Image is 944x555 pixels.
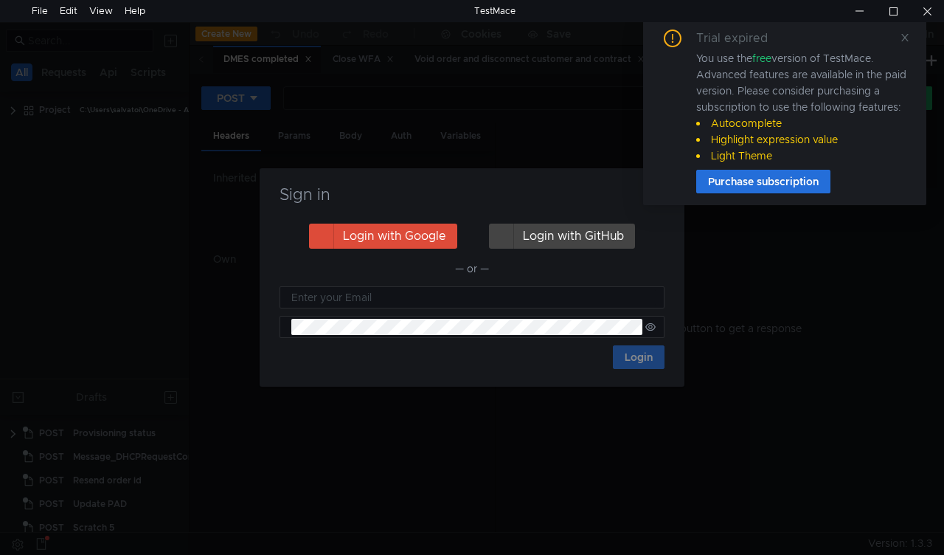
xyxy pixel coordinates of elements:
[696,131,909,148] li: Highlight expression value
[696,30,785,47] div: Trial expired
[752,52,771,65] span: free
[277,186,667,204] h3: Sign in
[696,170,830,193] button: Purchase subscription
[489,224,635,249] button: Login with GitHub
[291,289,656,306] input: Enter your Email
[309,224,457,249] button: Login with Google
[696,115,909,131] li: Autocomplete
[280,260,664,277] div: — or —
[696,148,909,164] li: Light Theme
[696,50,909,164] div: You use the version of TestMace. Advanced features are available in the paid version. Please cons...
